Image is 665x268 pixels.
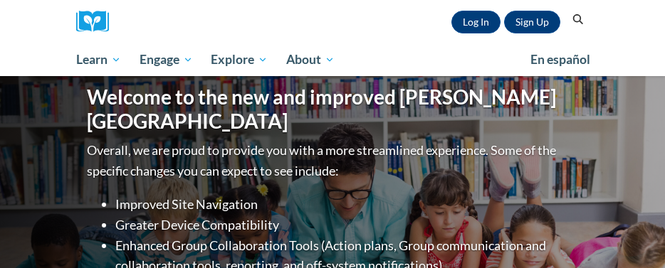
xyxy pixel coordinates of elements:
iframe: Button to launch messaging window [608,211,654,257]
h1: Welcome to the new and improved [PERSON_NAME][GEOGRAPHIC_DATA] [87,85,578,133]
span: Explore [211,51,268,68]
a: Learn [67,43,130,76]
p: Overall, we are proud to provide you with a more streamlined experience. Some of the specific cha... [87,140,578,181]
img: Logo brand [76,11,119,33]
div: Main menu [66,43,599,76]
li: Improved Site Navigation [115,194,578,215]
a: En español [521,45,599,75]
a: About [277,43,344,76]
a: Log In [451,11,501,33]
button: Search [567,11,589,28]
a: Engage [130,43,202,76]
a: Cox Campus [76,11,119,33]
li: Greater Device Compatibility [115,215,578,235]
span: About [286,51,335,68]
span: Engage [140,51,193,68]
span: Learn [76,51,121,68]
span: En español [530,52,590,67]
a: Register [504,11,560,33]
a: Explore [201,43,277,76]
